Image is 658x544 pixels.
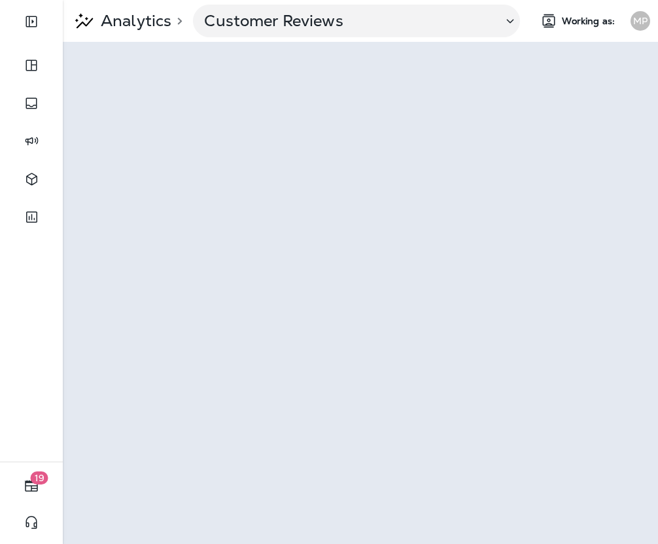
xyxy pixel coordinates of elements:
button: Expand Sidebar [13,8,50,35]
p: > [171,16,182,26]
button: 19 [13,473,50,499]
p: Customer Reviews [204,11,492,31]
span: 19 [31,471,48,484]
iframe: To enrich screen reader interactions, please activate Accessibility in Grammarly extension settings [63,42,658,544]
div: MP [631,11,650,31]
span: Working as: [562,16,617,27]
p: Analytics [95,11,171,31]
